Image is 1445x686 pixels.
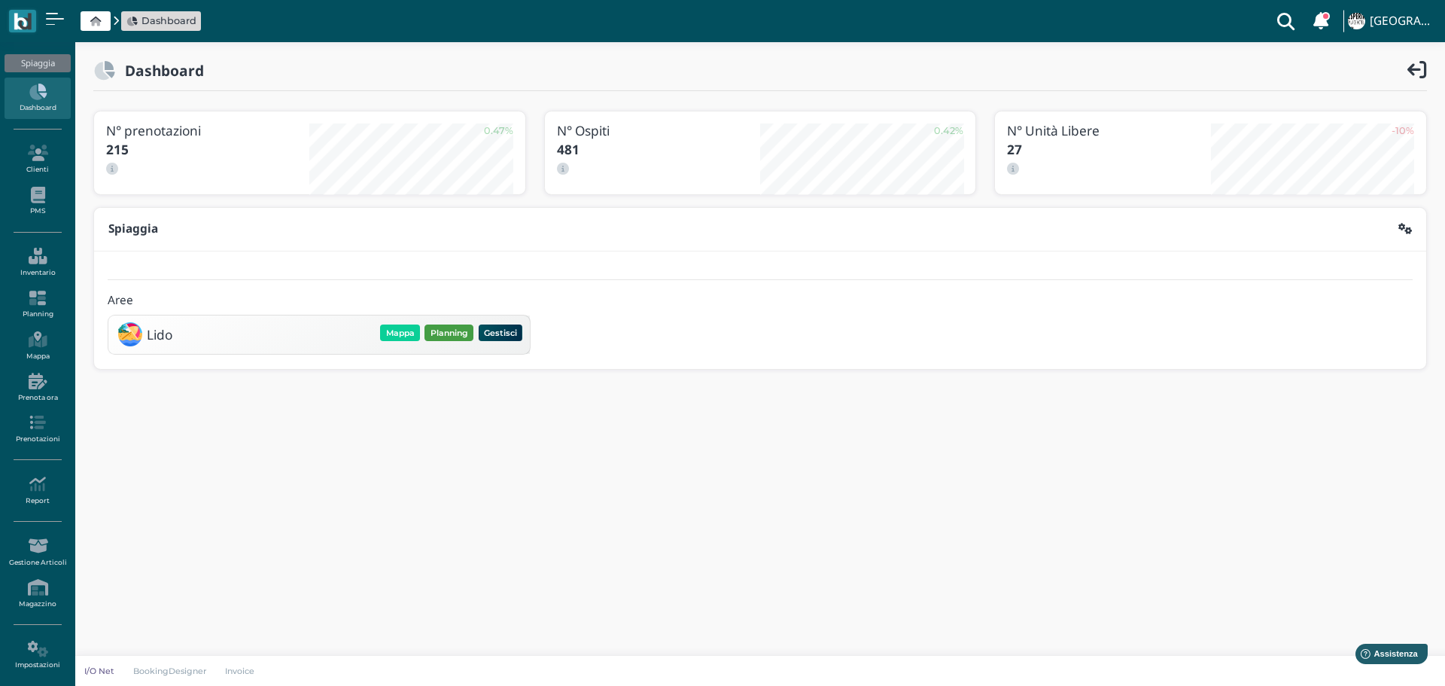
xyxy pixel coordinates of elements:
h4: [GEOGRAPHIC_DATA] [1370,15,1436,28]
h3: N° prenotazioni [106,123,309,138]
img: logo [14,13,31,30]
b: 215 [106,141,129,158]
a: ... [GEOGRAPHIC_DATA] [1346,3,1436,39]
a: PMS [5,181,70,222]
button: Planning [424,325,473,341]
a: Clienti [5,139,70,180]
button: Gestisci [479,325,523,341]
span: Assistenza [44,12,99,23]
span: Dashboard [141,14,196,28]
h3: Lido [147,328,172,342]
a: Mappa [5,325,70,367]
h4: Aree [108,294,133,307]
a: Dashboard [126,14,196,28]
iframe: Help widget launcher [1338,639,1432,673]
h3: N° Ospiti [557,123,760,138]
a: Planning [5,284,70,325]
b: Spiaggia [108,221,158,236]
div: Spiaggia [5,54,70,72]
a: Prenota ora [5,367,70,408]
b: 27 [1007,141,1022,158]
button: Mappa [380,325,420,341]
h2: Dashboard [115,63,204,78]
a: Dashboard [5,78,70,119]
img: ... [1348,13,1364,29]
a: Inventario [5,242,70,283]
a: Prenotazioni [5,408,70,450]
h3: N° Unità Libere [1007,123,1210,138]
b: 481 [557,141,580,158]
